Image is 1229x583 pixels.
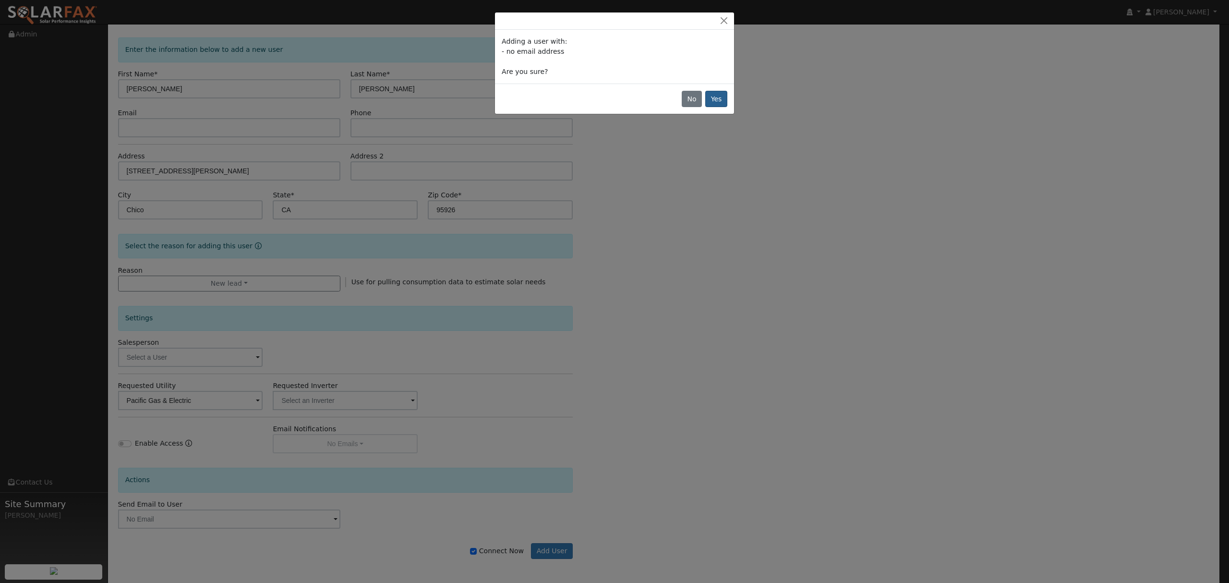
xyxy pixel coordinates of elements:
[717,16,731,26] button: Close
[502,37,567,45] span: Adding a user with:
[682,91,702,107] button: No
[502,48,564,55] span: - no email address
[502,68,548,75] span: Are you sure?
[705,91,727,107] button: Yes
